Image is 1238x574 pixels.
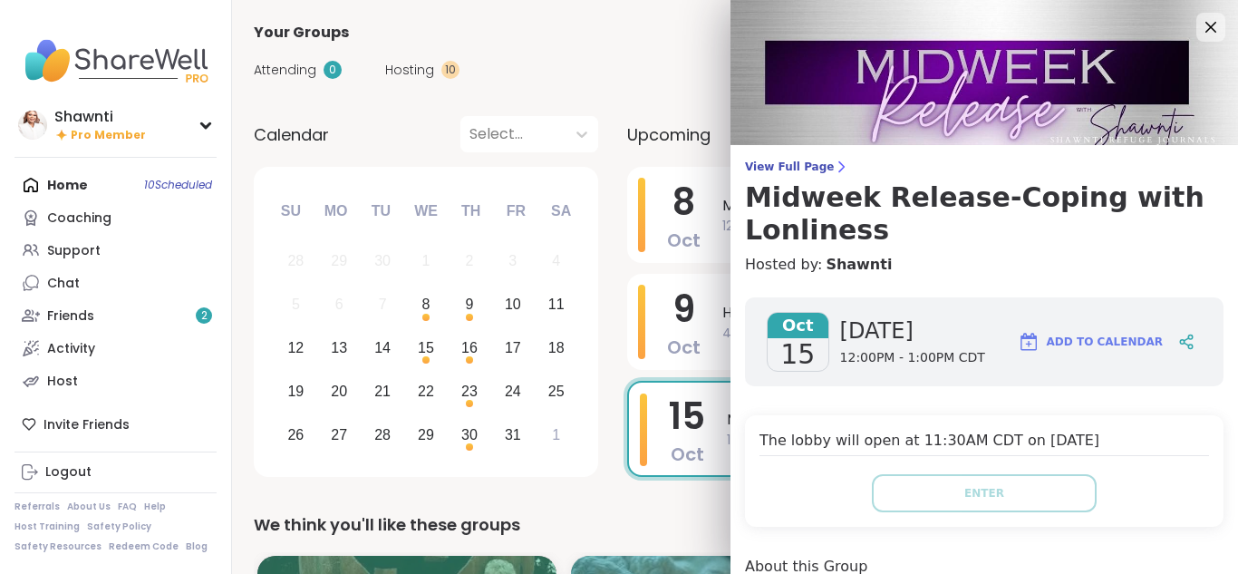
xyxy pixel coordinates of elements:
div: Not available Tuesday, September 30th, 2025 [363,242,402,281]
div: Host [47,373,78,391]
div: month 2025-10 [274,239,577,456]
div: Tu [361,191,401,231]
span: Pro Member [71,128,146,143]
div: Invite Friends [15,408,217,441]
div: 17 [505,336,521,360]
span: Oct [768,313,828,338]
a: View Full PageMidweek Release-Coping with Lonliness [745,160,1223,247]
span: 15 [780,338,815,371]
button: Enter [872,474,1097,512]
div: 16 [461,336,478,360]
span: 12:00PM - 1:00PM CDT [722,217,1184,236]
a: About Us [67,501,111,513]
a: Chat [15,267,217,299]
a: Host Training [15,520,80,533]
div: Choose Thursday, October 30th, 2025 [450,415,489,454]
a: Coaching [15,201,217,234]
div: Choose Friday, October 31st, 2025 [493,415,532,454]
div: 23 [461,379,478,404]
span: [DATE] [840,316,985,345]
div: 1 [552,423,560,447]
div: Coaching [47,209,111,228]
span: Oct [671,442,704,467]
div: 26 [287,423,304,447]
div: Choose Saturday, October 11th, 2025 [537,286,575,325]
div: 15 [418,336,434,360]
div: 21 [374,379,391,404]
div: Fr [496,191,536,231]
img: ShareWell Nav Logo [15,29,217,92]
div: Choose Monday, October 13th, 2025 [320,329,359,368]
div: 30 [374,248,391,273]
span: 8 [672,177,695,228]
div: Sa [541,191,581,231]
div: Choose Tuesday, October 21st, 2025 [363,372,402,411]
div: 28 [374,423,391,447]
span: 2 [201,308,208,324]
div: Choose Wednesday, October 8th, 2025 [407,286,446,325]
div: Choose Saturday, October 18th, 2025 [537,329,575,368]
button: Add to Calendar [1010,320,1171,364]
a: Referrals [15,501,60,513]
a: Host [15,365,217,397]
div: 10 [505,292,521,316]
h4: The lobby will open at 11:30AM CDT on [DATE] [759,430,1209,456]
div: Not available Tuesday, October 7th, 2025 [363,286,402,325]
div: Choose Wednesday, October 29th, 2025 [407,415,446,454]
div: Shawnti [54,107,146,127]
span: 15 [669,391,705,442]
span: 12:00PM - 1:00PM CDT [727,431,1182,450]
span: View Full Page [745,160,1223,174]
h3: Midweek Release-Coping with Lonliness [745,181,1223,247]
div: 10 [441,61,459,79]
div: 8 [422,292,430,316]
div: 11 [548,292,565,316]
div: 20 [331,379,347,404]
div: 14 [374,336,391,360]
div: Not available Wednesday, October 1st, 2025 [407,242,446,281]
a: Safety Policy [87,520,151,533]
div: Choose Wednesday, October 22nd, 2025 [407,372,446,411]
div: Logout [45,463,92,482]
span: Enter [964,485,1004,501]
span: Hosting [385,61,434,80]
div: 24 [505,379,521,404]
span: Upcoming [627,122,711,147]
div: 1 [422,248,430,273]
div: Mo [315,191,355,231]
span: Oct [667,335,701,360]
div: Choose Monday, October 27th, 2025 [320,415,359,454]
div: Choose Saturday, November 1st, 2025 [537,415,575,454]
span: Healing in the Dark [722,302,1184,324]
a: Activity [15,332,217,365]
div: Activity [47,340,95,358]
a: Friends2 [15,299,217,332]
div: Choose Monday, October 20th, 2025 [320,372,359,411]
span: Oct [667,228,701,253]
span: Midweek Release-Coping with Mood [722,195,1184,217]
div: Choose Friday, October 17th, 2025 [493,329,532,368]
img: ShareWell Logomark [1018,331,1040,353]
div: 30 [461,423,478,447]
div: Not available Monday, September 29th, 2025 [320,242,359,281]
a: Logout [15,456,217,489]
a: Blog [186,540,208,553]
div: Not available Sunday, September 28th, 2025 [276,242,315,281]
div: 7 [379,292,387,316]
div: Choose Tuesday, October 28th, 2025 [363,415,402,454]
div: 18 [548,336,565,360]
div: Not available Thursday, October 2nd, 2025 [450,242,489,281]
div: 3 [508,248,517,273]
img: Shawnti [18,111,47,140]
div: 12 [287,336,304,360]
div: 13 [331,336,347,360]
div: Not available Friday, October 3rd, 2025 [493,242,532,281]
span: 9 [672,284,695,335]
div: We think you'll like these groups [254,512,1216,538]
span: 4:30PM - 5:30PM CDT [722,324,1184,343]
div: Choose Sunday, October 12th, 2025 [276,329,315,368]
span: Midweek Release-Coping with Lonliness [727,409,1182,431]
div: 0 [324,61,342,79]
div: Choose Thursday, October 9th, 2025 [450,286,489,325]
div: Not available Sunday, October 5th, 2025 [276,286,315,325]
